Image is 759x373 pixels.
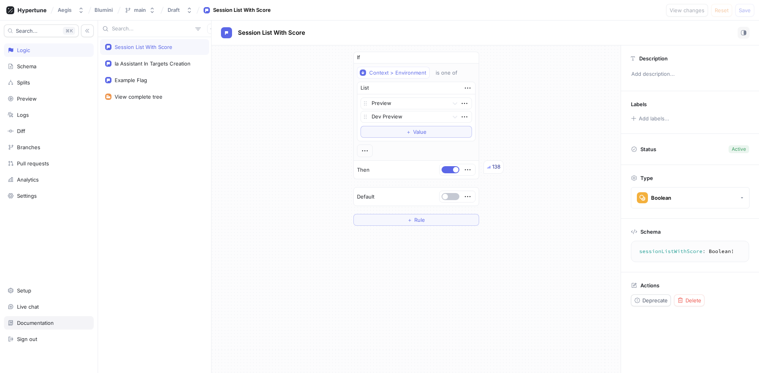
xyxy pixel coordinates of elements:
[17,79,30,86] div: Splits
[436,69,457,76] div: is one of
[134,7,146,13] div: main
[631,294,671,306] button: Deprecate
[115,60,191,67] div: Ia Assistant In Targets Creation
[115,77,147,83] div: Example Flag
[112,25,192,33] input: Search...
[432,67,469,79] button: is one of
[670,8,704,13] span: View changes
[17,128,25,134] div: Diff
[168,7,180,13] div: Draft
[413,129,427,134] span: Value
[17,144,40,150] div: Branches
[357,67,430,79] button: Context > Environment
[631,187,750,208] button: Boolean
[642,298,668,303] span: Deprecate
[17,193,37,199] div: Settings
[628,67,752,81] p: Add description...
[164,4,196,17] button: Draft
[17,112,29,118] div: Logs
[17,63,36,69] div: Schema
[666,4,708,17] button: View changes
[492,163,500,171] div: 138
[651,195,671,201] div: Boolean
[115,44,172,50] div: Session List With Score
[735,4,754,17] button: Save
[414,217,425,222] span: Rule
[58,7,72,13] div: Aegis
[674,294,704,306] button: Delete
[640,175,653,181] p: Type
[407,217,412,222] span: ＋
[121,4,159,17] button: main
[16,28,38,33] span: Search...
[640,144,656,155] p: Status
[17,160,49,167] div: Pull requests
[361,126,472,138] button: ＋Value
[4,316,94,330] a: Documentation
[357,193,374,201] p: Default
[17,287,31,294] div: Setup
[357,166,370,174] p: Then
[634,244,746,259] textarea: sessionListWithScore: Boolean!
[715,8,729,13] span: Reset
[406,129,411,134] span: ＋
[63,27,75,35] div: K
[17,304,39,310] div: Live chat
[238,30,305,36] span: Session List With Score
[640,229,661,235] p: Schema
[639,55,668,62] p: Description
[115,94,162,100] div: View complete tree
[640,282,659,289] p: Actions
[353,214,479,226] button: ＋Rule
[361,84,369,92] div: List
[369,69,426,76] div: Context > Environment
[711,4,732,17] button: Reset
[631,101,647,107] p: Labels
[17,176,39,183] div: Analytics
[732,146,746,153] div: Active
[628,113,672,124] button: Add labels...
[17,96,37,102] div: Preview
[17,320,54,326] div: Documentation
[685,298,701,303] span: Delete
[17,47,30,53] div: Logic
[17,336,37,342] div: Sign out
[213,6,271,14] div: Session List With Score
[94,7,113,13] span: Blumini
[55,4,87,17] button: Aegis
[739,8,751,13] span: Save
[4,24,79,37] button: Search...K
[357,54,360,62] p: If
